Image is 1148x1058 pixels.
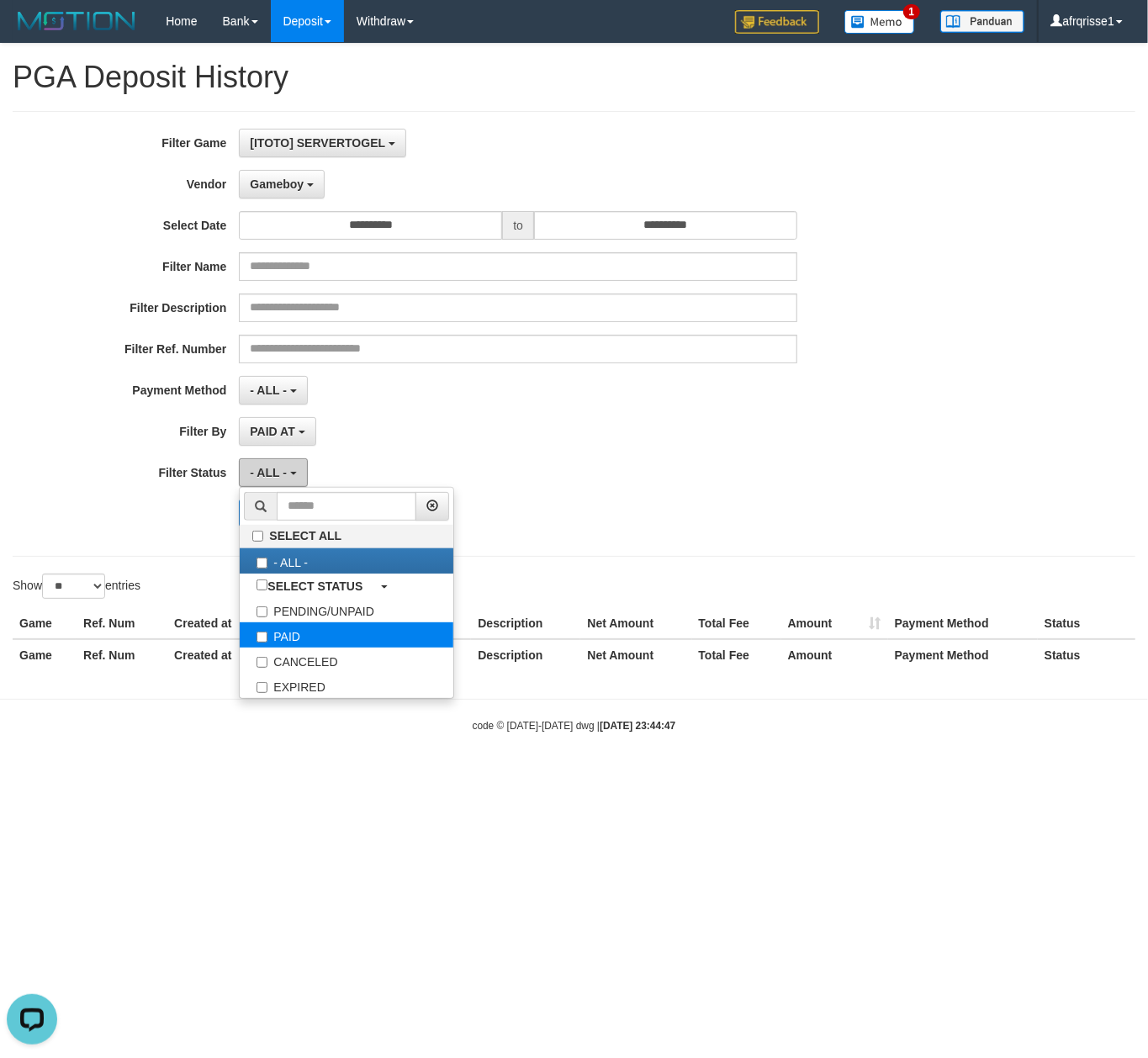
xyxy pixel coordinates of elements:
span: - ALL - [250,384,287,397]
label: SELECT ALL [240,525,453,548]
th: Ref. Num [77,639,167,670]
button: Gameboy [239,170,325,198]
input: EXPIRED [257,682,267,693]
th: Created at [167,639,292,670]
input: - ALL - [257,558,267,569]
th: Net Amount [580,608,691,639]
label: PENDING/UNPAID [240,597,453,622]
th: Created at [167,608,292,639]
small: code © [DATE]-[DATE] dwg | [473,720,676,732]
img: Feedback.jpg [735,10,819,34]
th: Total Fee [692,608,781,639]
a: SELECT STATUS [240,574,453,597]
button: Open LiveChat chat widget [7,7,57,57]
input: PAID [257,632,267,643]
h1: PGA Deposit History [13,61,1135,94]
b: SELECT STATUS [267,579,362,593]
img: panduan.png [940,10,1024,33]
label: EXPIRED [240,673,453,698]
th: Amount [781,639,888,670]
input: SELECT STATUS [257,579,267,590]
span: Gameboy [250,177,304,191]
th: Payment Method [888,608,1038,639]
select: Showentries [42,574,105,599]
th: Ref. Num [77,608,167,639]
img: Button%20Memo.svg [844,10,915,34]
img: MOTION_logo.png [13,8,140,34]
th: Game [13,639,77,670]
th: Status [1038,608,1135,639]
span: 1 [903,4,921,19]
label: CANCELED [240,648,453,673]
span: - ALL - [250,466,287,479]
th: Total Fee [692,639,781,670]
button: [ITOTO] SERVERTOGEL [239,129,405,157]
label: Show entries [13,574,140,599]
input: SELECT ALL [252,531,263,542]
th: Description [471,639,580,670]
th: Net Amount [580,639,691,670]
span: [ITOTO] SERVERTOGEL [250,136,385,150]
label: - ALL - [240,548,453,574]
span: PAID AT [250,425,294,438]
th: Payment Method [888,639,1038,670]
th: Description [471,608,580,639]
th: Status [1038,639,1135,670]
button: - ALL - [239,376,307,405]
span: to [502,211,534,240]
input: CANCELED [257,657,267,668]
strong: [DATE] 23:44:47 [600,720,675,732]
button: - ALL - [239,458,307,487]
button: PAID AT [239,417,315,446]
label: PAID [240,622,453,648]
input: PENDING/UNPAID [257,606,267,617]
th: Amount [781,608,888,639]
th: Game [13,608,77,639]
